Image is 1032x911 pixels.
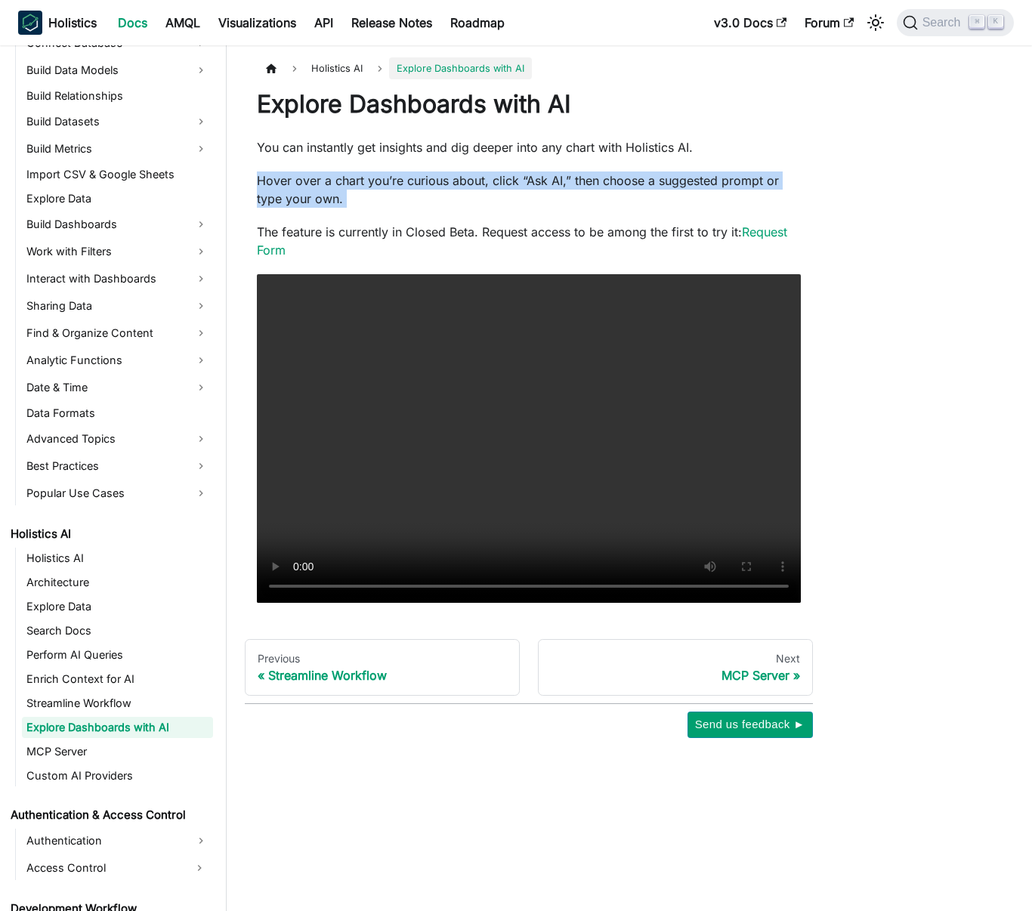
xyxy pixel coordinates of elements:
a: API [305,11,342,35]
div: Streamline Workflow [258,668,507,683]
a: Docs [109,11,156,35]
a: Popular Use Cases [22,481,213,505]
button: Expand sidebar category 'Access Control' [186,856,213,880]
a: Custom AI Providers [22,765,213,786]
a: Authentication [22,829,213,853]
p: The feature is currently in Closed Beta. Request access to be among the first to try it: [257,223,801,259]
div: Next [551,652,800,665]
a: Home page [257,57,286,79]
div: MCP Server [551,668,800,683]
kbd: ⌘ [969,15,984,29]
div: Previous [258,652,507,665]
a: Analytic Functions [22,348,213,372]
a: Advanced Topics [22,427,213,451]
a: Access Control [22,856,186,880]
h1: Explore Dashboards with AI [257,89,801,119]
span: Holistics AI [304,57,370,79]
a: Authentication & Access Control [6,804,213,826]
a: Work with Filters [22,239,213,264]
a: Search Docs [22,620,213,641]
p: You can instantly get insights and dig deeper into any chart with Holistics AI. [257,138,801,156]
a: Sharing Data [22,294,213,318]
a: Build Datasets [22,110,213,134]
a: MCP Server [22,741,213,762]
a: PreviousStreamline Workflow [245,639,520,696]
a: Import CSV & Google Sheets [22,164,213,185]
a: Find & Organize Content [22,321,213,345]
a: Data Formats [22,403,213,424]
b: Holistics [48,14,97,32]
a: Streamline Workflow [22,693,213,714]
a: Interact with Dashboards [22,267,213,291]
span: Send us feedback ► [695,715,805,734]
a: Holistics AI [6,523,213,545]
p: Hover over a chart you’re curious about, click “Ask AI,” then choose a suggested prompt or type y... [257,171,801,208]
a: NextMCP Server [538,639,813,696]
a: Architecture [22,572,213,593]
button: Switch between dark and light mode (currently light mode) [864,11,888,35]
a: Enrich Context for AI [22,669,213,690]
a: Build Relationships [22,85,213,107]
a: Date & Time [22,375,213,400]
a: HolisticsHolistics [18,11,97,35]
span: Explore Dashboards with AI [389,57,532,79]
nav: Docs pages [245,639,813,696]
video: Your browser does not support embedding video, but you can . [257,274,801,603]
span: Search [918,16,970,29]
a: Build Dashboards [22,212,213,236]
kbd: K [988,15,1003,29]
a: Perform AI Queries [22,644,213,665]
a: Best Practices [22,454,213,478]
button: Search (Command+K) [897,9,1014,36]
a: Roadmap [441,11,514,35]
button: Send us feedback ► [687,712,813,737]
a: Explore Data [22,188,213,209]
a: Forum [796,11,863,35]
a: Build Metrics [22,137,213,161]
nav: Breadcrumbs [257,57,801,79]
a: Holistics AI [22,548,213,569]
a: AMQL [156,11,209,35]
a: Release Notes [342,11,441,35]
a: Visualizations [209,11,305,35]
img: Holistics [18,11,42,35]
a: Build Data Models [22,58,213,82]
a: v3.0 Docs [705,11,796,35]
a: Explore Data [22,596,213,617]
a: Explore Dashboards with AI [22,717,213,738]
